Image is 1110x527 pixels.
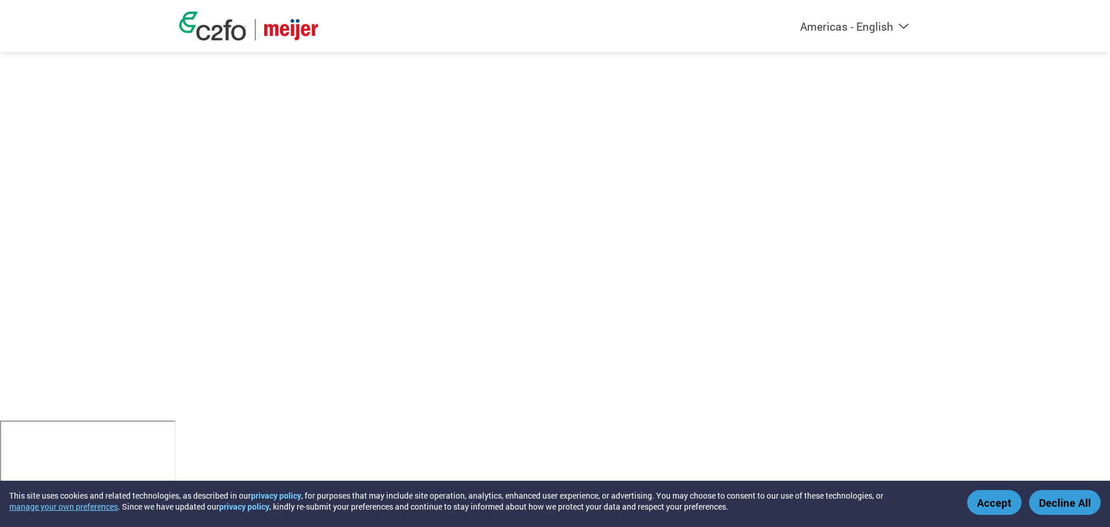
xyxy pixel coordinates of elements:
[967,490,1022,515] button: Accept
[1029,490,1101,515] button: Decline All
[251,490,301,501] a: privacy policy
[264,19,318,40] img: Meijer
[219,501,269,512] a: privacy policy
[9,501,118,512] button: manage your own preferences
[179,12,246,40] img: c2fo logo
[9,490,950,512] div: This site uses cookies and related technologies, as described in our , for purposes that may incl...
